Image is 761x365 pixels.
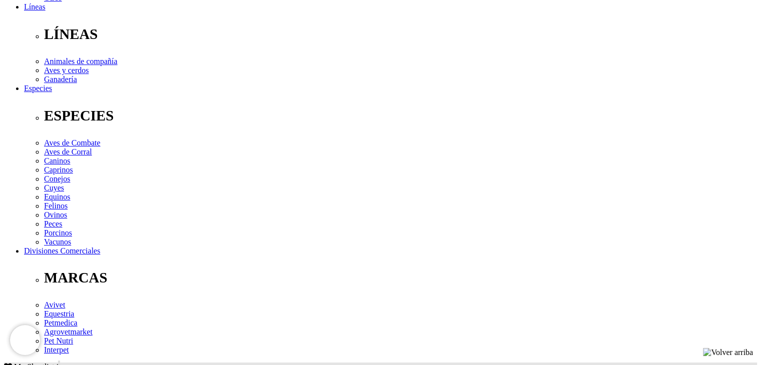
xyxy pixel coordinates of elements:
[44,192,70,201] a: Equinos
[44,66,89,74] a: Aves y cerdos
[44,201,68,210] a: Felinos
[44,147,92,156] a: Aves de Corral
[44,237,71,246] a: Vacunos
[44,300,65,309] a: Avivet
[44,327,93,336] a: Agrovetmarket
[44,336,73,345] a: Pet Nutri
[24,246,100,255] a: Divisiones Comerciales
[44,269,757,286] p: MARCAS
[44,156,70,165] a: Caninos
[44,174,70,183] a: Conejos
[44,210,67,219] a: Ovinos
[703,348,753,357] img: Volver arriba
[44,138,101,147] a: Aves de Combate
[10,325,40,355] iframe: Brevo live chat
[44,345,69,354] a: Interpet
[44,309,74,318] a: Equestria
[44,318,78,327] a: Petmedica
[44,228,72,237] a: Porcinos
[44,183,64,192] a: Cuyes
[44,165,73,174] a: Caprinos
[44,75,77,83] a: Ganadería
[44,219,62,228] a: Peces
[44,57,118,65] a: Animales de compañía
[44,26,757,42] p: LÍNEAS
[24,2,46,11] a: Líneas
[44,107,757,124] p: ESPECIES
[24,84,52,92] a: Especies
